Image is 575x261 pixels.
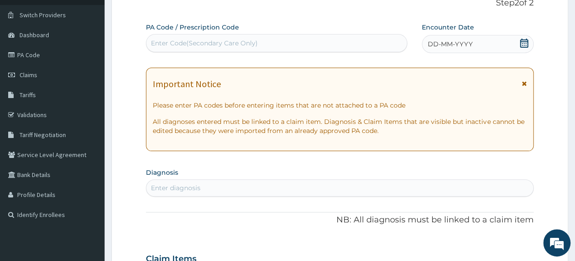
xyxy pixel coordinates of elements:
div: Minimize live chat window [149,5,171,26]
div: Enter diagnosis [151,183,200,192]
div: Enter Code(Secondary Care Only) [151,39,258,48]
div: Chat with us now [47,51,153,63]
span: Claims [20,71,37,79]
label: PA Code / Prescription Code [146,23,239,32]
p: All diagnoses entered must be linked to a claim item. Diagnosis & Claim Items that are visible bu... [153,117,527,135]
span: Tariffs [20,91,36,99]
img: d_794563401_company_1708531726252_794563401 [17,45,37,68]
span: Dashboard [20,31,49,39]
p: Please enter PA codes before entering items that are not attached to a PA code [153,101,527,110]
label: Diagnosis [146,168,178,177]
h1: Important Notice [153,79,221,89]
span: Switch Providers [20,11,66,19]
span: We're online! [53,75,125,167]
span: DD-MM-YYYY [428,39,473,49]
textarea: Type your message and hit 'Enter' [5,169,173,201]
p: NB: All diagnosis must be linked to a claim item [146,214,534,226]
label: Encounter Date [422,23,474,32]
span: Tariff Negotiation [20,131,66,139]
